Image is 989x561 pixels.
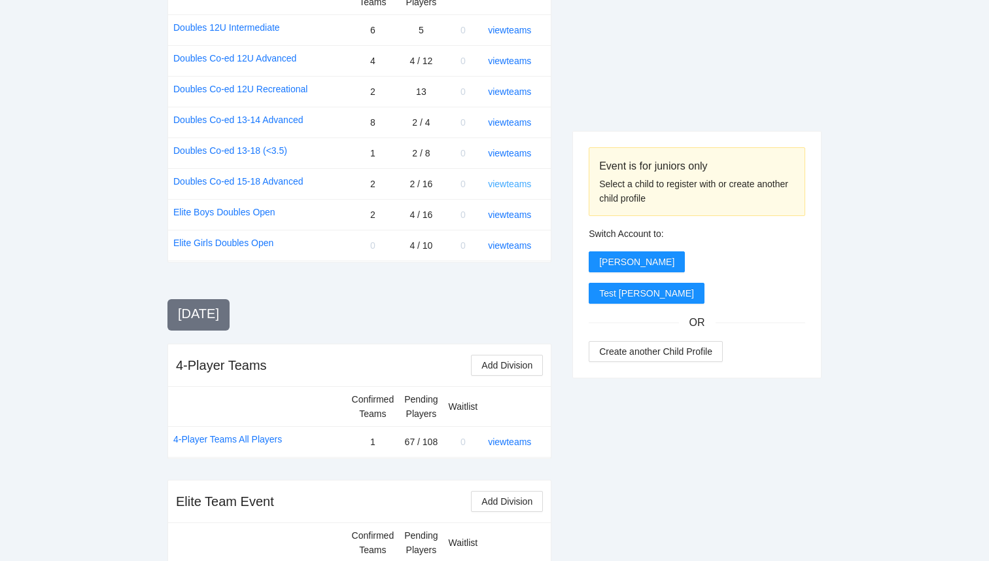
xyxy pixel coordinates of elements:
td: 5 [399,14,443,45]
div: 4-Player Teams [176,356,267,374]
td: 2 / 8 [399,137,443,168]
div: Pending Players [404,528,438,557]
td: 6 [347,14,400,45]
span: 0 [460,437,466,447]
td: 4 [347,45,400,76]
div: Waitlist [449,399,478,414]
div: Elite Team Event [176,492,274,511]
td: 4 / 12 [399,45,443,76]
a: view teams [488,25,531,35]
button: Add Division [471,491,543,512]
span: 0 [460,148,466,158]
a: Doubles Co-ed 15-18 Advanced [173,174,303,189]
td: 2 [347,76,400,107]
td: 1 [347,426,400,457]
td: 1 [347,137,400,168]
td: 4 / 10 [399,230,443,261]
div: Confirmed Teams [352,392,394,421]
a: Doubles Co-ed 12U Advanced [173,51,296,65]
div: Waitlist [449,535,478,550]
span: Add Division [481,494,532,509]
td: 2 [347,168,400,199]
button: Create another Child Profile [589,341,723,362]
span: 0 [460,56,466,66]
div: Pending Players [404,392,438,421]
a: Doubles Co-ed 12U Recreational [173,82,307,96]
a: view teams [488,240,531,251]
button: [PERSON_NAME] [589,251,685,272]
a: Doubles Co-ed 13-14 Advanced [173,113,303,127]
a: Doubles Co-ed 13-18 (<3.5) [173,143,287,158]
span: Test [PERSON_NAME] [599,286,694,300]
div: Select a child to register with or create another child profile [599,177,795,206]
span: 0 [460,25,466,35]
button: Add Division [471,355,543,376]
a: Doubles 12U Intermediate [173,20,280,35]
button: Test [PERSON_NAME] [589,283,704,304]
div: Event is for juniors only [599,158,795,174]
span: Add Division [481,358,532,372]
td: 67 / 108 [399,426,443,457]
span: OR [679,314,716,331]
td: 2 [347,199,400,230]
a: 4-Player Teams All Players [173,432,282,446]
td: 2 / 16 [399,168,443,199]
span: 0 [460,86,466,97]
span: [PERSON_NAME] [599,255,674,269]
span: 0 [460,240,466,251]
a: view teams [488,437,531,447]
span: 0 [460,209,466,220]
a: view teams [488,209,531,220]
div: Confirmed Teams [352,528,394,557]
td: 2 / 4 [399,107,443,137]
a: Elite Girls Doubles Open [173,236,273,250]
span: [DATE] [178,306,219,321]
span: 0 [460,117,466,128]
a: view teams [488,148,531,158]
a: view teams [488,179,531,189]
span: 0 [370,240,375,251]
td: 8 [347,107,400,137]
a: Elite Boys Doubles Open [173,205,275,219]
span: 0 [460,179,466,189]
a: view teams [488,56,531,66]
span: Create another Child Profile [599,344,712,359]
td: 4 / 16 [399,199,443,230]
a: view teams [488,117,531,128]
td: 13 [399,76,443,107]
a: view teams [488,86,531,97]
div: Switch Account to: [589,226,805,241]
